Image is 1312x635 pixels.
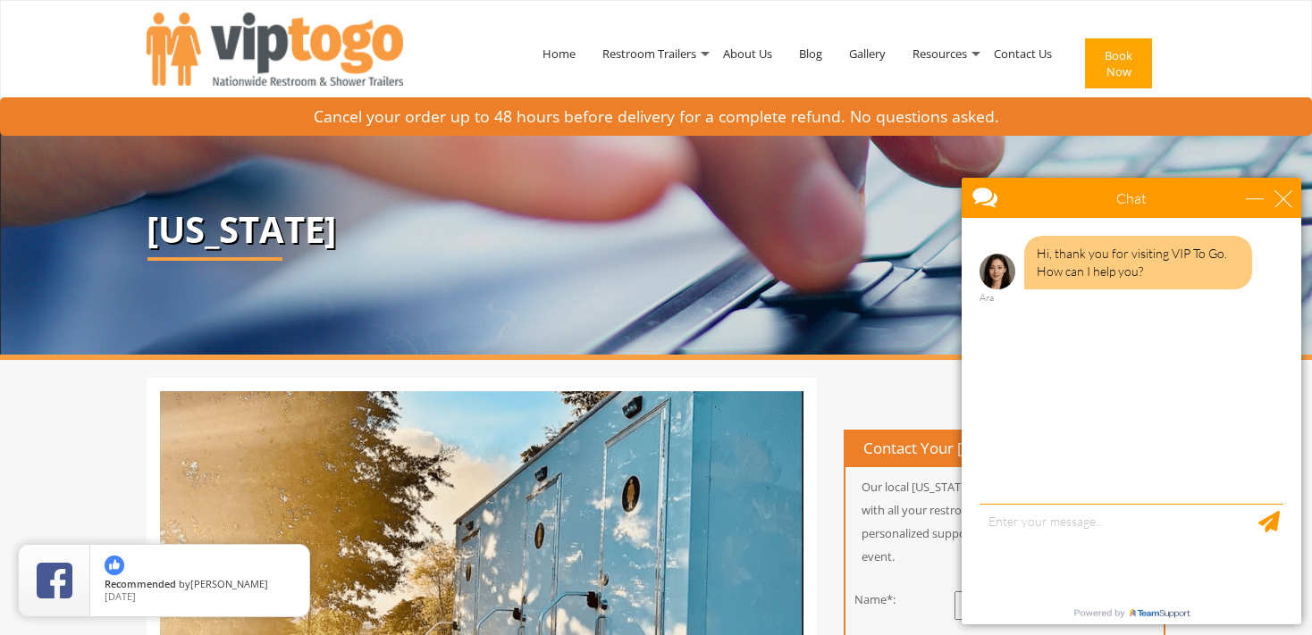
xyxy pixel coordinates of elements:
a: Restroom Trailers [589,7,710,100]
span: [PERSON_NAME] [190,577,268,590]
img: Review Rating [37,563,72,598]
a: Contact Us [980,7,1065,100]
a: About Us [710,7,786,100]
span: by [105,579,295,591]
iframe: Live Chat Box [951,167,1312,635]
span: Recommended [105,577,176,590]
a: Resources [899,7,980,100]
a: Gallery [836,7,899,100]
p: Our local [US_STATE] representative is ready to assist with all your restroom trailer needs. Cont... [845,475,1164,568]
a: Blog [786,7,836,100]
button: Book Now [1085,38,1152,88]
img: thumbs up icon [105,556,124,575]
a: Book Now [1065,7,1165,127]
h4: Contact Your [US_STATE] VIP to Go Agent [845,431,1164,467]
p: [US_STATE] [147,210,1165,249]
span: [DATE] [105,589,136,603]
div: Name*: [832,591,919,608]
a: Home [529,7,589,100]
img: VIPTOGO [147,13,403,86]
